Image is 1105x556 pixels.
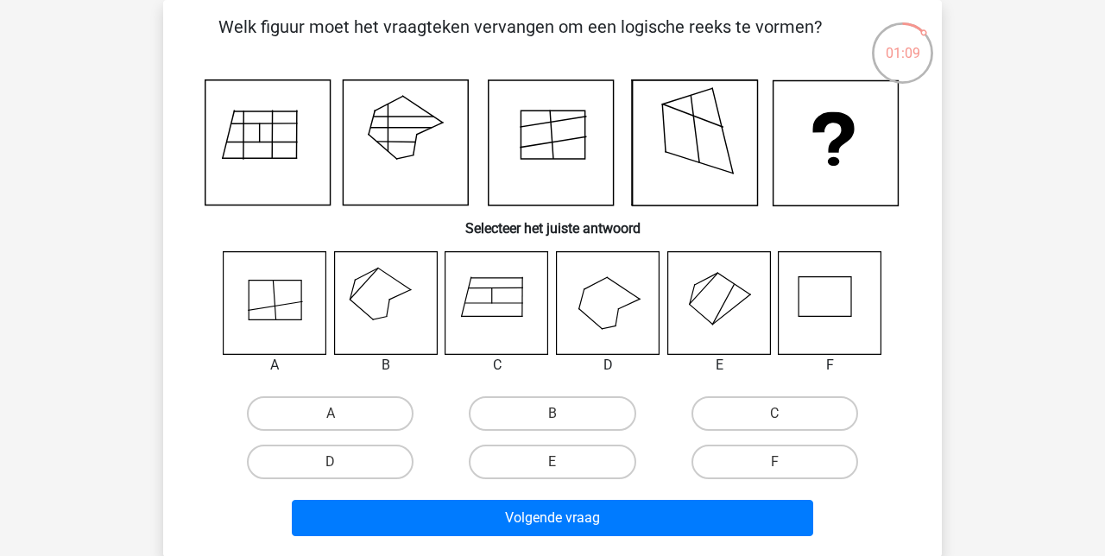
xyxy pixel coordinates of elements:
[191,206,914,237] h6: Selecteer het juiste antwoord
[691,445,858,479] label: F
[247,445,414,479] label: D
[691,396,858,431] label: C
[543,355,673,376] div: D
[765,355,895,376] div: F
[210,355,340,376] div: A
[870,21,935,64] div: 01:09
[292,500,814,536] button: Volgende vraag
[247,396,414,431] label: A
[432,355,562,376] div: C
[654,355,785,376] div: E
[469,396,635,431] label: B
[191,14,849,66] p: Welk figuur moet het vraagteken vervangen om een logische reeks te vormen?
[469,445,635,479] label: E
[321,355,451,376] div: B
